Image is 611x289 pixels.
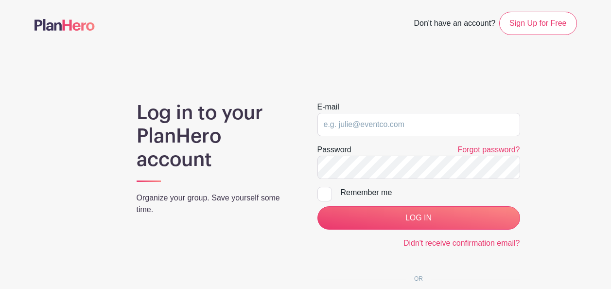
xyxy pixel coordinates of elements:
span: OR [406,275,431,282]
a: Didn't receive confirmation email? [403,239,520,247]
div: Remember me [341,187,520,199]
a: Forgot password? [457,145,520,154]
input: LOG IN [317,206,520,230]
span: Don't have an account? [414,14,495,35]
input: e.g. julie@eventco.com [317,113,520,136]
label: Password [317,144,351,156]
img: logo-507f7623f17ff9eddc593b1ce0a138ce2505c220e1c5a4e2b4648c50719b7d32.svg [35,19,95,31]
a: Sign Up for Free [499,12,576,35]
label: E-mail [317,101,339,113]
p: Organize your group. Save yourself some time. [137,192,294,216]
h1: Log in to your PlanHero account [137,101,294,171]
